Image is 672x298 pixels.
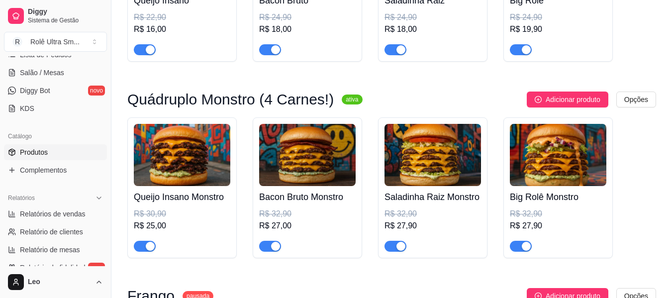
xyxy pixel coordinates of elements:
span: Complementos [20,165,67,175]
a: Diggy Botnovo [4,83,107,99]
span: Diggy [28,7,103,16]
h4: Saladinha Raiz Monstro [384,190,481,204]
div: R$ 32,90 [384,208,481,220]
div: R$ 24,90 [510,11,606,23]
span: Relatório de fidelidade [20,263,89,273]
button: Select a team [4,32,107,52]
span: Leo [28,278,91,287]
img: product-image [259,124,356,186]
div: R$ 25,00 [134,220,230,232]
span: Salão / Mesas [20,68,64,78]
div: R$ 32,90 [259,208,356,220]
img: product-image [510,124,606,186]
img: product-image [384,124,481,186]
div: R$ 30,90 [134,208,230,220]
div: R$ 19,90 [510,23,606,35]
h4: Queijo Insano Monstro [134,190,230,204]
a: DiggySistema de Gestão [4,4,107,28]
h4: Big Rolê Monstro [510,190,606,204]
img: product-image [134,124,230,186]
div: R$ 32,90 [510,208,606,220]
a: Salão / Mesas [4,65,107,81]
a: Relatório de mesas [4,242,107,258]
span: Relatório de mesas [20,245,80,255]
button: Leo [4,270,107,294]
span: Opções [624,94,648,105]
span: Relatórios de vendas [20,209,86,219]
div: R$ 24,90 [259,11,356,23]
div: R$ 27,90 [384,220,481,232]
button: Opções [616,92,656,107]
h3: Quádruplo Monstro (4 Carnes!) [127,94,334,105]
div: Rolê Ultra Sm ... [30,37,80,47]
span: Produtos [20,147,48,157]
span: Relatório de clientes [20,227,83,237]
a: Complementos [4,162,107,178]
a: KDS [4,100,107,116]
sup: ativa [342,95,362,104]
span: Sistema de Gestão [28,16,103,24]
a: Relatório de clientes [4,224,107,240]
div: R$ 16,00 [134,23,230,35]
div: Catálogo [4,128,107,144]
span: Adicionar produto [546,94,600,105]
div: R$ 27,00 [259,220,356,232]
a: Relatórios de vendas [4,206,107,222]
span: KDS [20,103,34,113]
span: plus-circle [535,96,542,103]
div: R$ 18,00 [384,23,481,35]
h4: Bacon Bruto Monstro [259,190,356,204]
div: R$ 27,90 [510,220,606,232]
a: Produtos [4,144,107,160]
span: R [12,37,22,47]
div: R$ 18,00 [259,23,356,35]
a: Relatório de fidelidadenovo [4,260,107,276]
span: Relatórios [8,194,35,202]
button: Adicionar produto [527,92,608,107]
div: R$ 24,90 [384,11,481,23]
span: Diggy Bot [20,86,50,96]
div: R$ 22,90 [134,11,230,23]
